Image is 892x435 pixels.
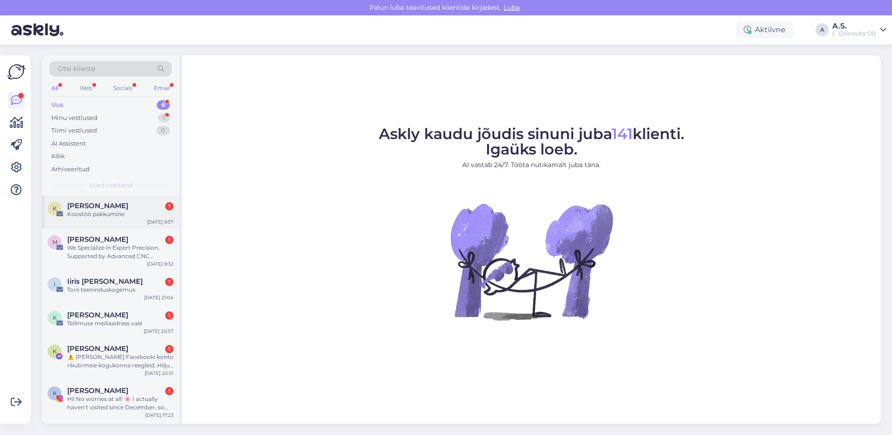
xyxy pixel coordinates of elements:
[144,294,174,301] div: [DATE] 21:04
[67,235,128,244] span: Murray Wolfard
[152,82,172,94] div: Email
[78,82,94,94] div: Web
[51,152,65,161] div: Kõik
[165,278,174,286] div: 1
[67,244,174,260] div: We Specialize in Expert Precision, Supported by Advanced CNC Services
[158,113,170,123] div: 1
[51,139,86,148] div: AI Assistent
[67,202,128,210] span: Kaisa Kuusnõmm
[89,181,132,189] span: Uued vestlused
[145,370,174,377] div: [DATE] 20:51
[67,386,128,395] span: Kátia Lemetti
[145,412,174,419] div: [DATE] 17:23
[67,353,174,370] div: ⚠️ [PERSON_NAME] Facebooki konto rikub meie kogukonna reegleid. Hiljuti on meie süsteem saanud ka...
[157,100,170,110] div: 6
[156,126,170,135] div: 0
[147,218,174,225] div: [DATE] 9:57
[165,311,174,320] div: 1
[53,390,57,397] span: K
[49,82,60,94] div: All
[67,210,174,218] div: Koostöö pakkumine
[447,177,615,345] img: No Chat active
[58,64,95,74] span: Otsi kliente
[51,113,98,123] div: Minu vestlused
[67,319,174,328] div: Tellimuse meiliaadress vale
[815,23,829,36] div: A
[53,205,57,212] span: K
[165,202,174,210] div: 1
[165,236,174,244] div: 1
[67,311,128,319] span: Kristiina Judin
[67,395,174,412] div: Hi! No worries at all! 🌸 I actually haven’t visited since December, so I’m excited to come by aga...
[67,286,174,294] div: Tore teeninduskogemus
[51,165,90,174] div: Arhiveeritud
[832,22,886,37] a: A.S.L´Dolcevita OÜ
[51,100,63,110] div: Uus
[736,21,793,38] div: Aktiivne
[51,126,97,135] div: Tiimi vestlused
[144,328,174,335] div: [DATE] 20:57
[612,125,633,143] span: 141
[53,348,57,355] span: K
[67,277,143,286] span: Iiris Karmel Arula
[7,63,25,81] img: Askly Logo
[165,387,174,395] div: 1
[379,160,684,170] p: AI vastab 24/7. Tööta nutikamalt juba täna.
[111,82,134,94] div: Socials
[54,281,56,288] span: I
[379,125,684,158] span: Askly kaudu jõudis sinuni juba klienti. Igaüks loeb.
[147,260,174,267] div: [DATE] 8:32
[165,345,174,353] div: 1
[501,3,523,12] span: Luba
[53,314,57,321] span: K
[832,30,876,37] div: L´Dolcevita OÜ
[832,22,876,30] div: A.S.
[52,239,57,246] span: M
[67,344,128,353] span: Kamogelo Ngobeni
